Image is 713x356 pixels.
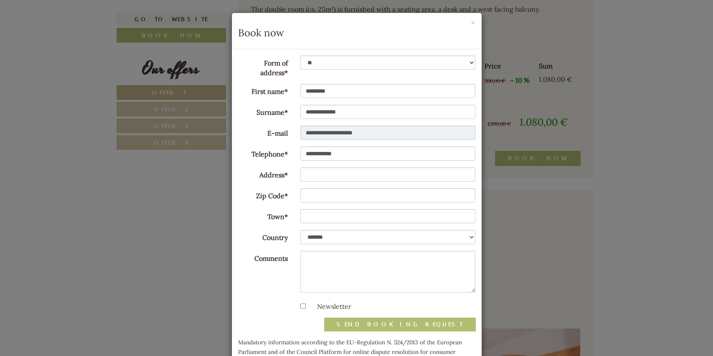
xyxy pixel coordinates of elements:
[232,230,294,242] label: Country
[232,167,294,180] label: Address*
[232,188,294,201] label: Zip Code*
[232,251,294,263] label: Comments
[232,105,294,117] label: Surname*
[238,28,475,38] h3: Book now
[232,126,294,138] label: E-mail
[232,209,294,222] label: Town*
[471,18,475,27] button: ×
[309,302,351,311] label: Newsletter
[232,56,294,78] label: Form of address*
[232,84,294,96] label: First name*
[324,318,475,331] button: send booking request
[232,146,294,159] label: Telephone*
